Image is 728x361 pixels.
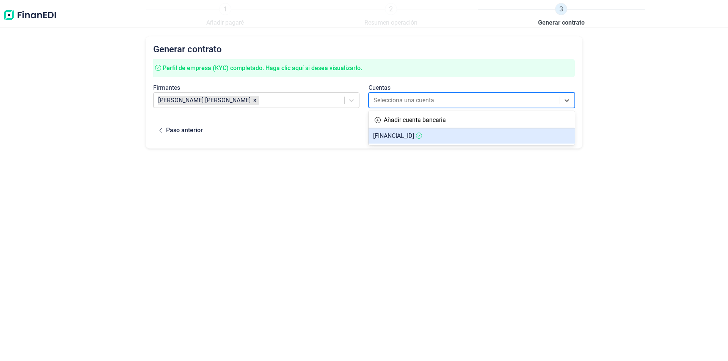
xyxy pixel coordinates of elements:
[153,120,209,141] button: Paso anterior
[163,64,362,72] span: Perfil de empresa (KYC) completado. Haga clic aquí si desea visualizarlo.
[158,96,251,105] article: [PERSON_NAME] [PERSON_NAME]
[555,3,567,15] span: 3
[384,116,446,125] div: Añadir cuenta bancaria
[538,3,585,27] a: 3Generar contrato
[369,113,575,128] div: Añadir cuenta bancaria
[153,44,575,55] h2: Generar contrato
[369,113,452,128] button: Añadir cuenta bancaria
[251,96,259,105] div: Remove JOSE ALBERTO
[373,132,414,139] span: [FINANCIAL_ID]
[538,18,585,27] span: Generar contrato
[166,126,203,135] div: Paso anterior
[3,3,57,27] img: Logo de aplicación
[153,83,359,92] div: Firmantes
[369,83,575,92] div: Cuentas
